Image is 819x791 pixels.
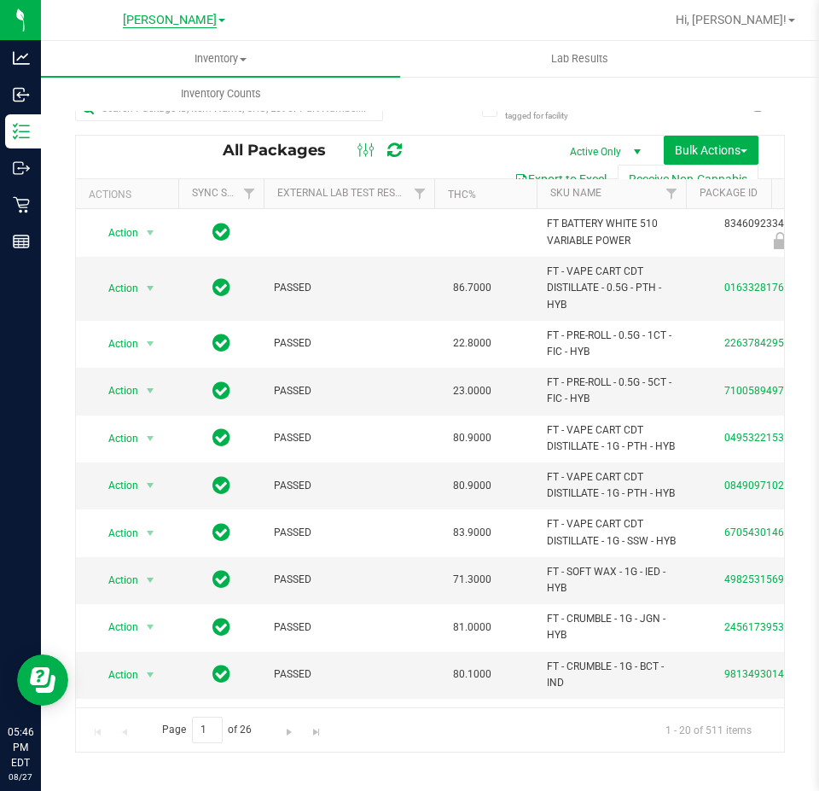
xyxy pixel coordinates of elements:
[140,663,161,687] span: select
[93,474,139,497] span: Action
[547,564,676,596] span: FT - SOFT WAX - 1G - IED - HYB
[140,474,161,497] span: select
[550,187,601,199] a: SKU Name
[13,49,30,67] inline-svg: Analytics
[212,426,230,450] span: In Sync
[274,666,424,683] span: PASSED
[547,216,676,248] span: FT BATTERY WHITE 510 VARIABLE POWER
[140,379,161,403] span: select
[123,13,217,28] span: [PERSON_NAME]
[8,771,33,783] p: 08/27
[658,179,686,208] a: Filter
[223,141,343,160] span: All Packages
[444,567,500,592] span: 71.3000
[41,51,400,67] span: Inventory
[13,86,30,103] inline-svg: Inbound
[158,86,284,102] span: Inventory Counts
[277,187,411,199] a: External Lab Test Result
[212,567,230,591] span: In Sync
[547,422,676,455] span: FT - VAPE CART CDT DISTILLATE - 1G - PTH - HYB
[93,615,139,639] span: Action
[444,662,500,687] span: 80.1000
[274,619,424,636] span: PASSED
[274,383,424,399] span: PASSED
[444,615,500,640] span: 81.0000
[140,221,161,245] span: select
[212,474,230,497] span: In Sync
[547,264,676,313] span: FT - VAPE CART CDT DISTILLATE - 0.5G - PTH - HYB
[547,328,676,360] span: FT - PRE-ROLL - 0.5G - 1CT - FIC - HYB
[140,332,161,356] span: select
[212,331,230,355] span: In Sync
[93,379,139,403] span: Action
[89,189,171,201] div: Actions
[652,717,765,742] span: 1 - 20 of 511 items
[547,659,676,691] span: FT - CRUMBLE - 1G - BCT - IND
[547,611,676,643] span: FT - CRUMBLE - 1G - JGN - HYB
[13,123,30,140] inline-svg: Inventory
[676,13,787,26] span: Hi, [PERSON_NAME]!
[274,478,424,494] span: PASSED
[235,179,264,208] a: Filter
[444,521,500,545] span: 83.9000
[192,187,258,199] a: Sync Status
[444,426,500,451] span: 80.9000
[675,143,747,157] span: Bulk Actions
[140,568,161,592] span: select
[140,521,161,545] span: select
[41,76,400,112] a: Inventory Counts
[274,525,424,541] span: PASSED
[444,331,500,356] span: 22.8000
[93,221,139,245] span: Action
[212,379,230,403] span: In Sync
[547,375,676,407] span: FT - PRE-ROLL - 0.5G - 5CT - FIC - HYB
[192,717,223,743] input: 1
[274,335,424,352] span: PASSED
[700,187,758,199] a: Package ID
[140,615,161,639] span: select
[547,469,676,502] span: FT - VAPE CART CDT DISTILLATE - 1G - PTH - HYB
[41,41,400,77] a: Inventory
[212,220,230,244] span: In Sync
[140,276,161,300] span: select
[277,717,302,740] a: Go to the next page
[17,654,68,706] iframe: Resource center
[13,233,30,250] inline-svg: Reports
[93,521,139,545] span: Action
[93,427,139,451] span: Action
[93,332,139,356] span: Action
[274,572,424,588] span: PASSED
[13,160,30,177] inline-svg: Outbound
[212,276,230,300] span: In Sync
[148,717,266,743] span: Page of 26
[212,615,230,639] span: In Sync
[618,165,758,194] button: Receive Non-Cannabis
[274,430,424,446] span: PASSED
[304,717,328,740] a: Go to the last page
[528,51,631,67] span: Lab Results
[406,179,434,208] a: Filter
[400,41,759,77] a: Lab Results
[444,474,500,498] span: 80.9000
[8,724,33,771] p: 05:46 PM EDT
[444,379,500,404] span: 23.0000
[93,568,139,592] span: Action
[444,276,500,300] span: 86.7000
[140,427,161,451] span: select
[13,196,30,213] inline-svg: Retail
[448,189,476,201] a: THC%
[503,165,618,194] button: Export to Excel
[547,706,676,738] span: FT - CRUMBLE - 1G - PZT - HYB
[547,516,676,549] span: FT - VAPE CART CDT DISTILLATE - 1G - SSW - HYB
[664,136,758,165] button: Bulk Actions
[93,276,139,300] span: Action
[212,662,230,686] span: In Sync
[212,521,230,544] span: In Sync
[93,663,139,687] span: Action
[274,280,424,296] span: PASSED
